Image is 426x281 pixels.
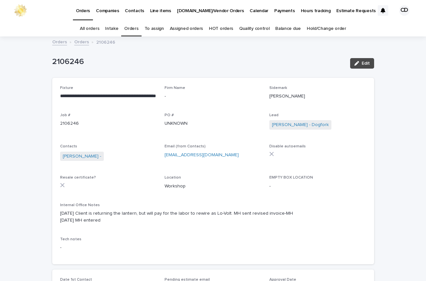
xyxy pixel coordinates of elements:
[269,86,287,90] span: Sidemark
[275,21,301,36] a: Balance due
[399,5,410,16] div: CD
[60,113,70,117] span: Job #
[145,21,164,36] a: To assign
[269,144,306,148] span: Disable autoemails
[52,38,67,45] a: Orders
[60,86,73,90] span: Fixture
[60,203,100,207] span: Internal Office Notes
[272,121,329,128] a: [PERSON_NAME] - Dogfork
[105,21,118,36] a: Intake
[350,58,374,69] button: Edit
[170,21,203,36] a: Assigned orders
[165,176,181,180] span: Location
[165,86,185,90] span: Firm Name
[239,21,269,36] a: Quality control
[60,144,77,148] span: Contacts
[60,237,81,241] span: Tech notes
[52,57,345,67] p: 2106246
[165,183,261,190] p: Workshop
[96,38,115,45] p: 2106246
[307,21,346,36] a: Hold/Change order
[165,144,206,148] span: Email (from Contacts)
[60,176,96,180] span: Resale certificate?
[80,21,99,36] a: All orders
[13,4,28,17] img: 0ffKfDbyRa2Iv8hnaAqg
[165,93,261,100] p: -
[362,61,370,66] span: Edit
[60,120,157,127] p: 2106246
[165,113,174,117] span: PO #
[269,113,279,117] span: Lead
[269,93,366,100] p: [PERSON_NAME]
[63,153,101,160] a: [PERSON_NAME] -
[60,210,366,224] p: [DATE] Client is returning the lantern, but will pay for the labor to rewire as Lo-Volt. MH sent ...
[269,176,313,180] span: EMPTY BOX LOCATION
[165,153,239,157] a: [EMAIL_ADDRESS][DOMAIN_NAME]
[269,183,366,190] p: -
[60,244,366,251] p: -
[165,120,261,127] p: UNKNOWN
[124,21,138,36] a: Orders
[74,38,89,45] a: Orders
[209,21,233,36] a: HOT orders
